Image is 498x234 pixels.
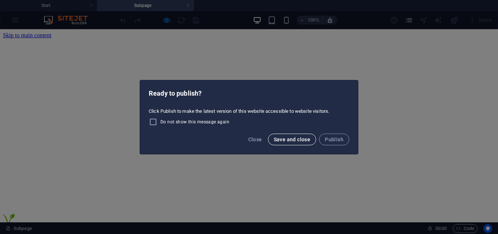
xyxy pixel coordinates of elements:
span: Save and close [274,137,311,142]
button: Publish [319,134,349,145]
h2: Ready to publish? [149,89,349,98]
div: Click Publish to make the latest version of this website accessible to website visitors. [140,105,358,129]
button: Close [245,134,265,145]
a: Skip to main content [3,3,51,9]
button: Save and close [268,134,316,145]
span: Publish [325,137,343,142]
span: Do not show this message again [160,119,229,125]
span: Close [248,137,262,142]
